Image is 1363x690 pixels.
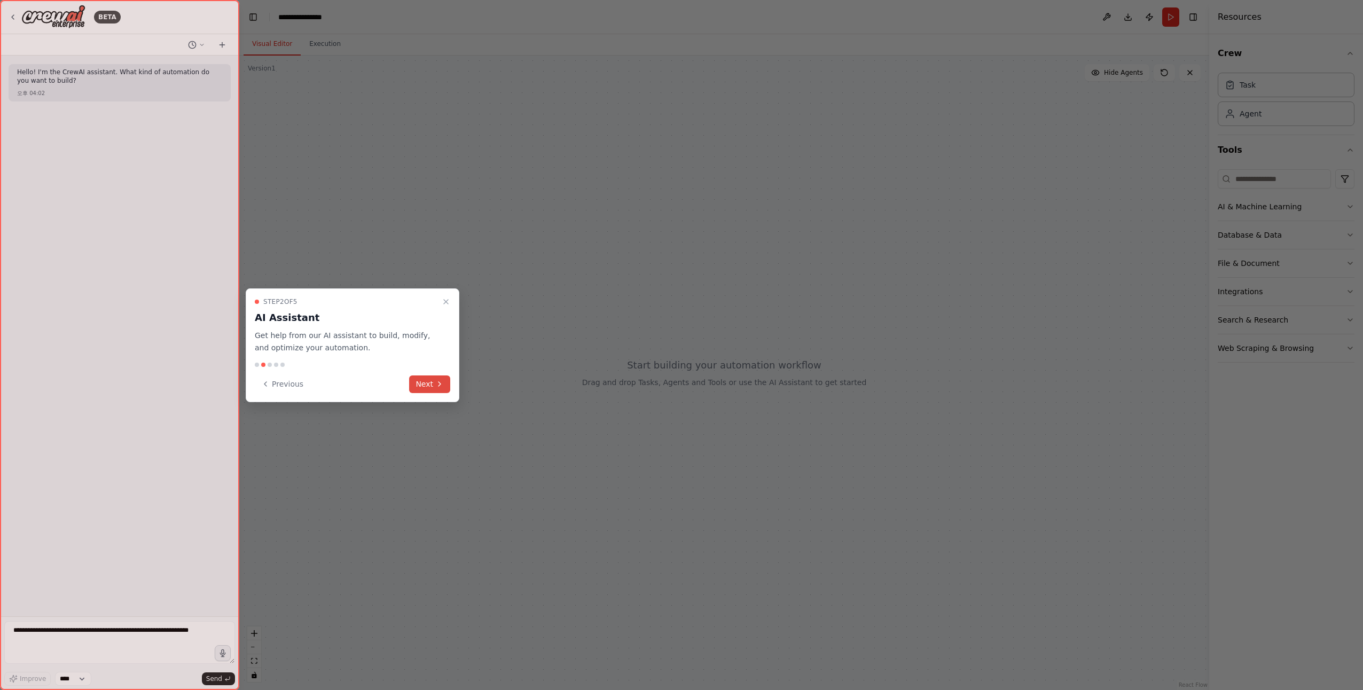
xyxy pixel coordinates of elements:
button: Next [409,375,450,393]
button: Close walkthrough [440,295,452,308]
button: Hide left sidebar [246,10,261,25]
button: Previous [255,375,310,393]
p: Get help from our AI assistant to build, modify, and optimize your automation. [255,330,437,354]
h3: AI Assistant [255,310,437,325]
span: Step 2 of 5 [263,297,297,306]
